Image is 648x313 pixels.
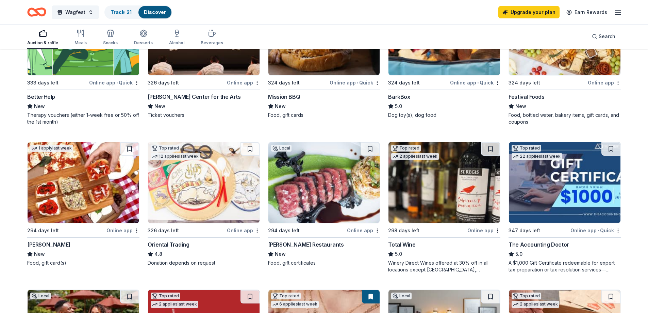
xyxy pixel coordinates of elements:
div: Online app [106,226,139,235]
div: 12 applies last week [151,153,200,160]
button: Wagfest [52,5,99,19]
div: Top rated [151,145,180,152]
div: Online app Quick [450,78,500,87]
div: Online app [227,226,260,235]
a: Image for Grimaldi's1 applylast week294 days leftOnline app[PERSON_NAME]NewFood, gift card(s) [27,142,139,266]
div: 324 days left [509,79,540,87]
div: Therapy vouchers (either 1-week free or 50% off the 1st month) [27,112,139,125]
div: Oriental Trading [148,240,189,249]
div: Beverages [201,40,223,46]
a: Image for Oriental TradingTop rated12 applieslast week326 days leftOnline appOriental Trading4.8D... [148,142,260,266]
a: Discover [144,9,166,15]
div: Food, bottled water, bakery items, gift cards, and coupons [509,112,621,125]
span: 5.0 [395,250,402,258]
button: Auction & raffle [27,27,58,49]
div: Ticket vouchers [148,112,260,119]
a: Track· 21 [111,9,132,15]
span: • [598,228,599,233]
div: Mission BBQ [268,93,300,101]
div: Donation depends on request [148,260,260,266]
a: Image for The Accounting DoctorTop rated22 applieslast week347 days leftOnline app•QuickThe Accou... [509,142,621,273]
img: Image for The Accounting Doctor [509,142,620,223]
div: [PERSON_NAME] [27,240,70,249]
span: 5.0 [515,250,522,258]
div: Snacks [103,40,118,46]
span: • [357,80,358,85]
div: Online app Quick [330,78,380,87]
div: 333 days left [27,79,59,87]
img: Image for Oriental Trading [148,142,260,223]
div: Food, gift card(s) [27,260,139,266]
div: BarkBox [388,93,410,101]
div: Online app Quick [89,78,139,87]
div: Festival Foods [509,93,544,101]
span: • [477,80,479,85]
a: Home [27,4,46,20]
a: Upgrade your plan [498,6,560,18]
img: Image for Bartolotta Restaurants [268,142,380,223]
div: 326 days left [148,226,179,235]
div: 326 days left [148,79,179,87]
div: Top rated [391,145,421,152]
span: New [515,102,526,110]
div: Local [271,145,292,152]
div: Desserts [134,40,153,46]
div: Online app [227,78,260,87]
div: 2 applies last week [512,301,559,308]
div: 2 applies last week [391,153,439,160]
div: Online app [347,226,380,235]
div: 298 days left [388,226,419,235]
span: New [275,102,286,110]
a: Earn Rewards [562,6,611,18]
a: Image for Bartolotta RestaurantsLocal294 days leftOnline app[PERSON_NAME] RestaurantsNewFood, gif... [268,142,380,266]
div: 1 apply last week [30,145,73,152]
div: 22 applies last week [512,153,562,160]
div: Online app [467,226,500,235]
div: 347 days left [509,226,540,235]
div: Auction & raffle [27,40,58,46]
div: The Accounting Doctor [509,240,569,249]
span: New [275,250,286,258]
div: Meals [74,40,87,46]
span: Wagfest [65,8,85,16]
button: Beverages [201,27,223,49]
div: Top rated [512,145,541,152]
div: Top rated [512,293,541,299]
button: Snacks [103,27,118,49]
a: Image for Total WineTop rated2 applieslast week298 days leftOnline appTotal Wine5.0Winery Direct ... [388,142,500,273]
span: New [34,102,45,110]
div: [PERSON_NAME] Center for the Arts [148,93,241,101]
div: 324 days left [388,79,420,87]
div: Top rated [151,293,180,299]
div: 2 applies last week [151,301,198,308]
div: Local [30,293,51,299]
div: Food, gift certificates [268,260,380,266]
div: Local [391,293,412,299]
button: Alcohol [169,27,184,49]
div: Online app Quick [570,226,621,235]
div: Food, gift cards [268,112,380,119]
button: Track· 21Discover [104,5,172,19]
div: Alcohol [169,40,184,46]
div: 294 days left [27,226,59,235]
img: Image for Total Wine [388,142,500,223]
img: Image for Grimaldi's [28,142,139,223]
div: 324 days left [268,79,300,87]
button: Desserts [134,27,153,49]
button: Meals [74,27,87,49]
div: 294 days left [268,226,300,235]
span: New [154,102,165,110]
div: Top rated [271,293,301,299]
div: A $1,000 Gift Certificate redeemable for expert tax preparation or tax resolution services—recipi... [509,260,621,273]
span: 5.0 [395,102,402,110]
div: [PERSON_NAME] Restaurants [268,240,344,249]
span: • [116,80,118,85]
span: 4.8 [154,250,162,258]
div: 6 applies last week [271,301,319,308]
span: New [34,250,45,258]
div: BetterHelp [27,93,55,101]
div: Winery Direct Wines offered at 30% off in all locations except [GEOGRAPHIC_DATA], [GEOGRAPHIC_DAT... [388,260,500,273]
div: Dog toy(s), dog food [388,112,500,119]
button: Search [586,30,621,43]
div: Total Wine [388,240,415,249]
